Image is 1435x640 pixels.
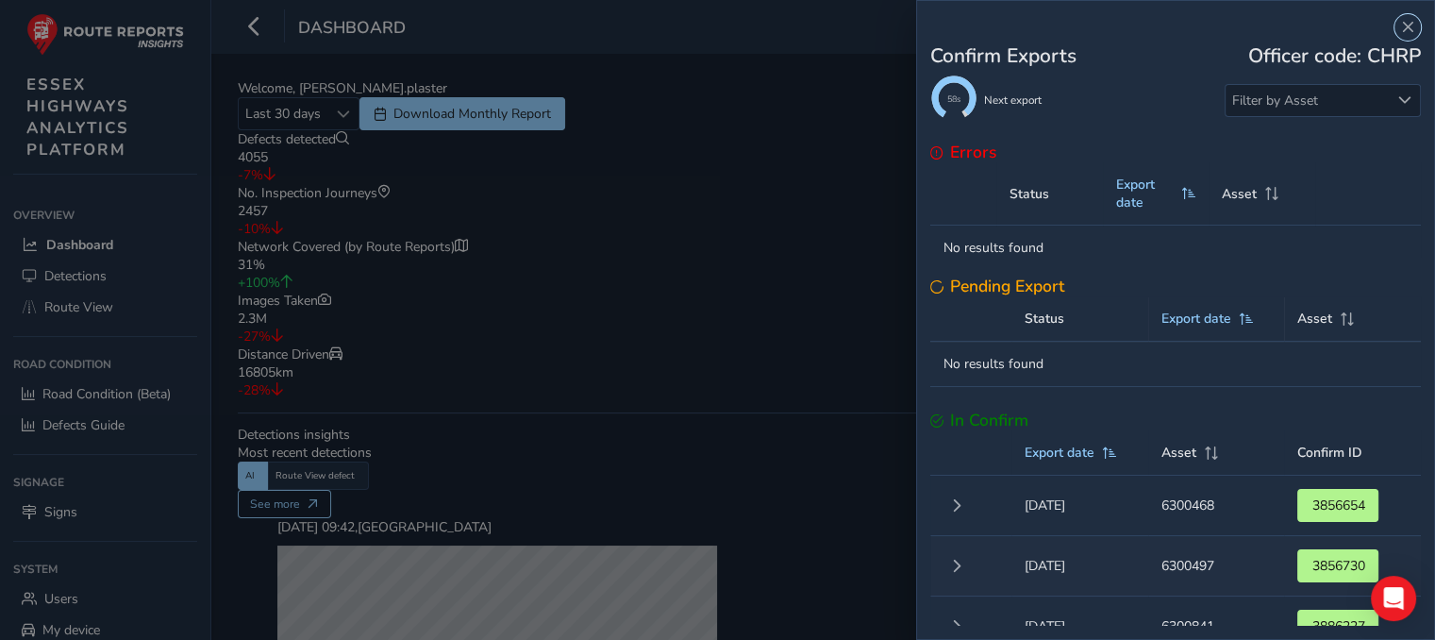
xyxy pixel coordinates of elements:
h5: In Confirm [950,411,1028,430]
span: Asset [1297,310,1332,328]
h5: Errors [950,143,996,162]
td: No results found [930,342,1421,387]
td: No results found [930,226,1421,271]
span: 3856730 [1311,557,1364,575]
small: Next export [984,93,1042,108]
p: [DATE] [1025,616,1065,636]
span: Asset [1222,185,1257,203]
text: 58s [947,93,960,104]
td: 6300497 [1148,536,1285,597]
span: Export date [1161,310,1231,328]
span: Export date [1025,444,1094,462]
h4: Officer code: CHRP [1248,44,1421,68]
p: [DATE] [1025,496,1065,515]
button: Expand cabf48cb529442869d59b3954eeb38f_1405 [943,493,970,519]
span: Status [1010,185,1049,203]
td: 6300468 [1148,476,1285,536]
span: 3856654 [1311,497,1364,514]
button: Expand 7869509c51e74813bcb17bf33da5fb1_422 [943,553,970,580]
span: Status [1025,310,1064,328]
span: Confirm ID [1297,444,1362,462]
p: [DATE] [1025,556,1065,576]
span: Export date [1116,176,1175,211]
div: Open Intercom Messenger [1371,576,1416,621]
button: Expand ae1c20d25712429cbf4badbf403b3f9_610 [943,614,970,640]
button: 3856654 [1297,489,1378,522]
span: 3886227 [1311,617,1364,635]
div: Filter by Asset [1226,85,1389,116]
button: Close [1394,14,1421,41]
span: Asset [1161,444,1196,462]
h5: Pending Export [950,277,1064,296]
h4: Confirm Exports [930,44,1076,68]
button: 3856730 [1297,549,1378,582]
